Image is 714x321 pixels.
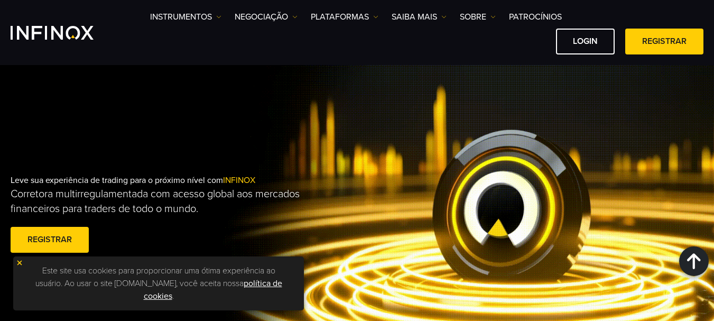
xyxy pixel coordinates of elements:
a: NEGOCIAÇÃO [235,11,298,23]
p: Este site usa cookies para proporcionar uma ótima experiência ao usuário. Ao usar o site [DOMAIN_... [18,262,299,305]
a: Login [556,29,615,54]
a: INFINOX Logo [11,26,118,40]
a: Registrar [625,29,703,54]
span: INFINOX [223,175,255,186]
a: Patrocínios [509,11,562,23]
a: Saiba mais [392,11,447,23]
a: SOBRE [460,11,496,23]
a: PLATAFORMAS [311,11,378,23]
p: Corretora multirregulamentada com acesso global aos mercados financeiros para traders de todo o m... [11,187,304,216]
a: Instrumentos [150,11,221,23]
div: Leve sua experiência de trading para o próximo nível com [11,158,378,272]
img: yellow close icon [16,259,23,267]
a: Registrar [11,227,89,253]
